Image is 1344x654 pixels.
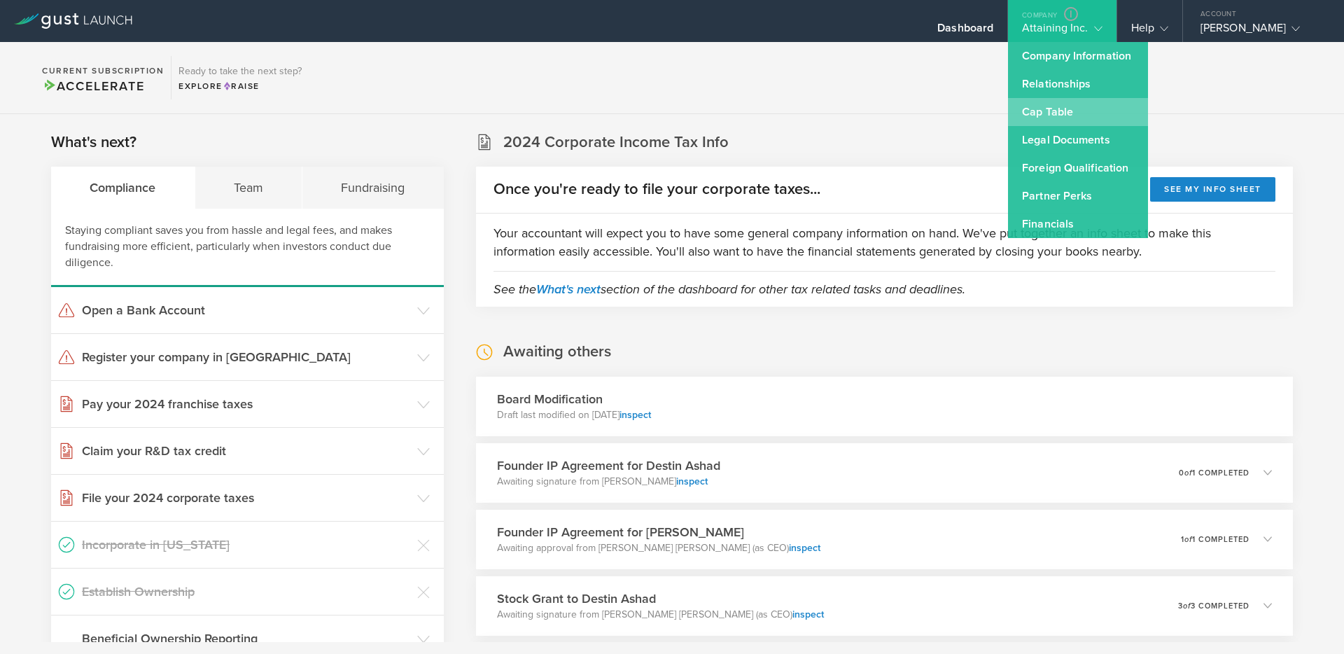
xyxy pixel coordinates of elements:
[82,301,410,319] h3: Open a Bank Account
[1181,536,1249,543] p: 1 1 completed
[223,81,260,91] span: Raise
[497,541,820,555] p: Awaiting approval from [PERSON_NAME] [PERSON_NAME] (as CEO)
[42,78,144,94] span: Accelerate
[82,348,410,366] h3: Register your company in [GEOGRAPHIC_DATA]
[82,583,410,601] h3: Establish Ownership
[1184,468,1192,478] em: of
[536,281,601,297] a: What's next
[497,457,720,475] h3: Founder IP Agreement for Destin Ashad
[82,395,410,413] h3: Pay your 2024 franchise taxes
[51,132,136,153] h2: What's next?
[619,409,651,421] a: inspect
[493,179,820,200] h2: Once you're ready to file your corporate taxes...
[1131,21,1168,42] div: Help
[1178,602,1249,610] p: 3 3 completed
[497,590,824,608] h3: Stock Grant to Destin Ashad
[1184,535,1192,544] em: of
[82,629,410,648] h3: Beneficial Ownership Reporting
[1150,177,1275,202] button: See my info sheet
[792,608,824,620] a: inspect
[1183,601,1191,611] em: of
[51,167,195,209] div: Compliance
[195,167,303,209] div: Team
[1179,469,1249,477] p: 0 1 completed
[503,342,611,362] h2: Awaiting others
[497,390,651,408] h3: Board Modification
[497,408,651,422] p: Draft last modified on [DATE]
[503,132,729,153] h2: 2024 Corporate Income Tax Info
[493,281,965,297] em: See the section of the dashboard for other tax related tasks and deadlines.
[493,224,1275,260] p: Your accountant will expect you to have some general company information on hand. We've put toget...
[178,67,302,76] h3: Ready to take the next step?
[302,167,444,209] div: Fundraising
[82,536,410,554] h3: Incorporate in [US_STATE]
[82,442,410,460] h3: Claim your R&D tax credit
[937,21,993,42] div: Dashboard
[51,209,444,287] div: Staying compliant saves you from hassle and legal fees, and makes fundraising more efficient, par...
[42,67,164,75] h2: Current Subscription
[789,542,820,554] a: inspect
[497,475,720,489] p: Awaiting signature from [PERSON_NAME]
[1022,21,1102,42] div: Attaining Inc.
[1200,21,1319,42] div: [PERSON_NAME]
[178,80,302,92] div: Explore
[171,56,309,99] div: Ready to take the next step?ExploreRaise
[497,608,824,622] p: Awaiting signature from [PERSON_NAME] [PERSON_NAME] (as CEO)
[676,475,708,487] a: inspect
[82,489,410,507] h3: File your 2024 corporate taxes
[497,523,820,541] h3: Founder IP Agreement for [PERSON_NAME]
